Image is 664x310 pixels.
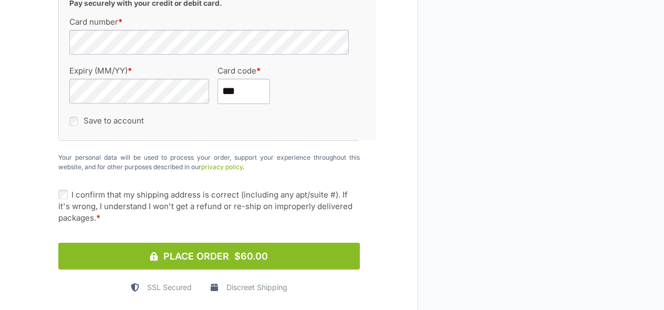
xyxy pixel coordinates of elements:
p: Your personal data will be used to process your order, support your experience throughout this we... [58,153,360,172]
button: Place Order $60.00 [58,243,360,270]
span: SSL Secured [147,282,192,293]
label: I confirm that my shipping address is correct (including any apt/suite #). If it's wrong, I under... [58,189,360,224]
label: Save to account [84,116,144,126]
label: Card code [217,67,351,75]
label: Card number [69,18,336,26]
span: Discreet Shipping [226,282,287,293]
input: I confirm that my shipping address is correct (including any apt/suite #). If it's wrong, I under... [58,190,68,199]
label: Expiry (MM/YY) [69,67,203,75]
a: privacy policy [201,163,243,171]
